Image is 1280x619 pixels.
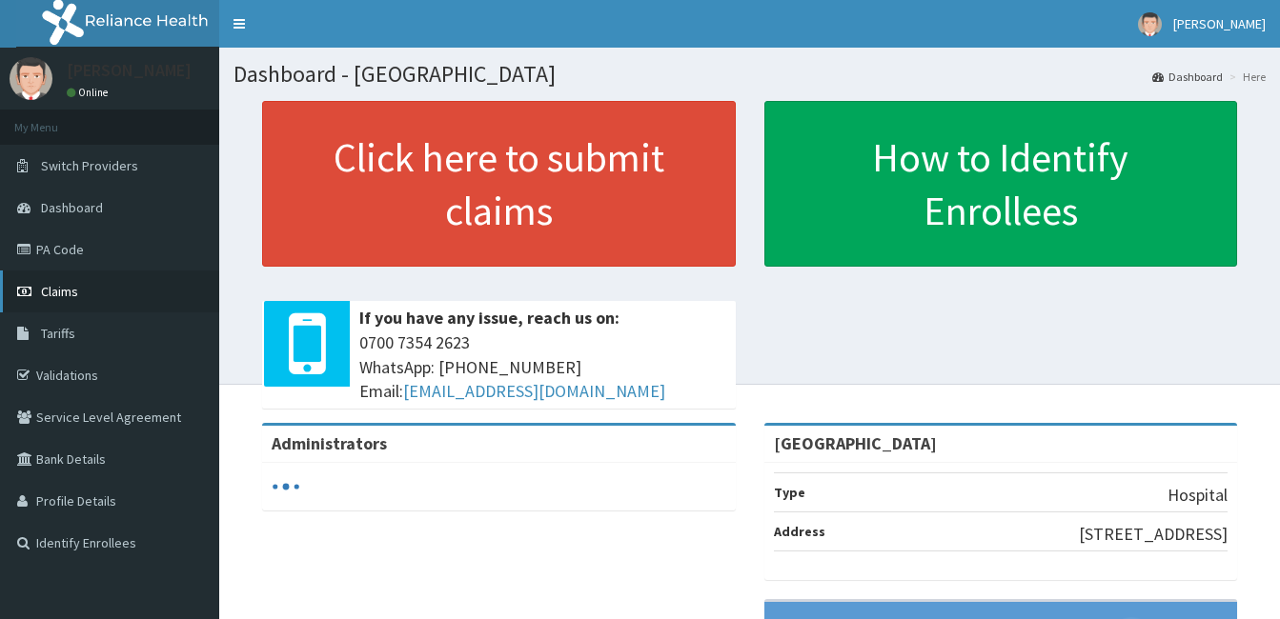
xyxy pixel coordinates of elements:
b: Administrators [272,432,387,454]
b: Type [774,484,805,501]
img: User Image [1138,12,1162,36]
strong: [GEOGRAPHIC_DATA] [774,432,937,454]
p: [PERSON_NAME] [67,62,192,79]
h1: Dashboard - [GEOGRAPHIC_DATA] [234,62,1266,87]
span: 0700 7354 2623 WhatsApp: [PHONE_NUMBER] Email: [359,330,726,404]
a: [EMAIL_ADDRESS][DOMAIN_NAME] [403,380,665,402]
span: Dashboard [41,199,103,216]
span: Tariffs [41,325,75,342]
p: [STREET_ADDRESS] [1079,522,1228,547]
a: Click here to submit claims [262,101,736,267]
li: Here [1225,69,1266,85]
a: Dashboard [1152,69,1223,85]
b: If you have any issue, reach us on: [359,307,620,329]
p: Hospital [1168,483,1228,508]
b: Address [774,523,825,540]
span: Claims [41,283,78,300]
svg: audio-loading [272,472,300,501]
a: Online [67,86,112,99]
a: How to Identify Enrollees [764,101,1238,267]
span: Switch Providers [41,157,138,174]
span: [PERSON_NAME] [1173,15,1266,32]
img: User Image [10,57,52,100]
